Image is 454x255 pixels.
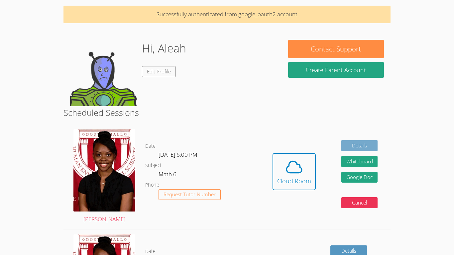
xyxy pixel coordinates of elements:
[159,170,178,181] dd: Math 6
[145,181,159,189] dt: Phone
[145,142,156,150] dt: Date
[341,156,378,167] button: Whiteboard
[341,197,378,208] button: Cancel
[159,151,197,158] span: [DATE] 6:00 PM
[277,176,311,186] div: Cloud Room
[70,40,137,106] img: default.png
[341,140,378,151] a: Details
[142,40,186,57] h1: Hi, Aleah
[142,66,176,77] a: Edit Profile
[63,6,391,23] p: Successfully authenticated from google_oauth2 account
[288,62,384,78] button: Create Parent Account
[159,189,221,200] button: Request Tutor Number
[341,172,378,183] a: Google Doc
[145,161,162,170] dt: Subject
[63,106,391,119] h2: Scheduled Sessions
[73,129,135,212] img: avatar.png
[164,192,216,197] span: Request Tutor Number
[288,40,384,58] button: Contact Support
[273,153,316,190] button: Cloud Room
[73,129,135,224] a: [PERSON_NAME]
